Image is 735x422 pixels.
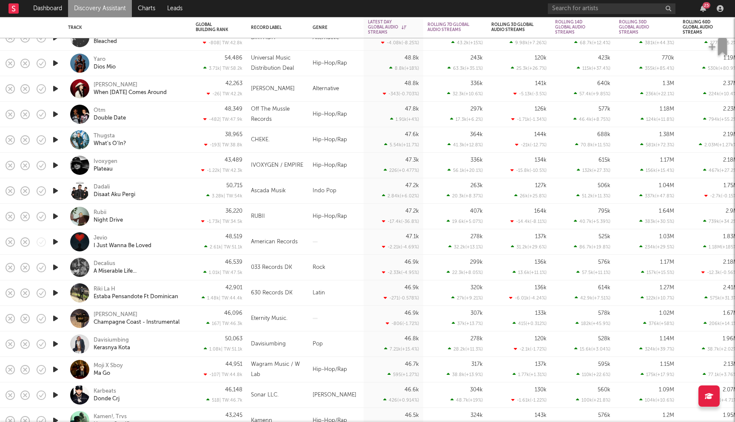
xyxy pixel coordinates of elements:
div: 1.03M [659,234,674,240]
div: 41.3k ( +12.8 % ) [447,142,483,148]
div: 48,519 [225,234,242,240]
div: Hip-Hop/Rap [308,102,364,127]
a: A Miserable Life... [94,268,137,275]
div: 38.8k ( +13.9 % ) [447,372,483,377]
div: 27k ( +9.21 % ) [451,295,483,301]
div: 47.2k [405,208,419,214]
div: 110k ( +22.6 % ) [576,372,610,377]
div: Hip-Hop/Rap [308,127,364,153]
div: 770k [662,55,674,61]
div: 297k [470,106,483,112]
input: Search for artists [548,3,675,14]
a: Jevio [94,234,107,242]
div: Double Date [94,114,126,122]
div: 44,951 [225,362,242,367]
div: 48.8k [405,55,419,61]
div: 336k [470,157,483,163]
div: 1.17M [660,157,674,163]
div: 127k [535,183,547,188]
div: 1.14M [660,336,674,342]
div: Donde Crj [94,395,120,403]
div: 50,715 [226,183,242,188]
div: 13.6k ( +11.1 % ) [513,270,547,275]
div: 56.1k ( +20.1 % ) [447,168,483,173]
div: 68.7k ( +12.4 % ) [574,40,610,46]
div: Otm [94,107,105,114]
div: 40.7k ( +5.39 % ) [574,219,610,224]
div: 528k [598,336,610,342]
div: 336k [470,81,483,86]
a: Ivoxygen [94,158,117,165]
div: Hip-Hop/Rap [308,357,364,382]
div: 307k [470,311,483,316]
div: 1.09M [659,387,674,393]
div: 1.08k | TW: 51.1k [196,346,242,352]
div: Rolling 3D Global Audio Streams [491,22,534,32]
a: Champagne Coast - Instrumental [94,319,179,326]
a: Moji X Sboy [94,362,123,370]
div: -26 | TW: 42.2k [196,91,242,97]
div: 126k [535,106,547,112]
div: 518 | TW: 46.7k [196,397,242,403]
div: 560k [598,387,610,393]
div: 57.5k ( +11.1 % ) [576,270,610,275]
div: 1.01k | TW: 47.5k [196,270,242,275]
div: 32.3k ( +10.6 % ) [447,91,483,97]
div: I Just Wanna Be Loved [94,242,151,250]
div: 19.6k ( +5.07 % ) [447,219,483,224]
a: Davisiumbing [94,336,129,344]
div: 46.8k [405,336,419,342]
div: 42.9k ( +7.51 % ) [575,295,610,301]
a: Thugsta [94,132,115,140]
div: 46,148 [225,387,242,393]
div: 17.3k ( +6.2 % ) [450,117,483,122]
div: Estaba Pensandote Ft Dominican [94,293,178,301]
div: 324k ( +39.7 % ) [639,346,674,352]
div: What's O'In? [94,140,126,148]
a: Decalius [94,260,115,268]
div: 43.2k ( +15 % ) [451,40,483,46]
div: 234k ( +29.5 % ) [639,244,674,250]
div: 364k [470,132,483,137]
div: -482 | TW: 47.9k [196,117,242,122]
div: 157k ( +15.5 % ) [641,270,674,275]
div: Rolling 7D Global Audio Streams [427,22,470,32]
div: 236k ( +22.1 % ) [640,91,674,97]
div: 226 ( +0.477 % ) [384,168,419,173]
div: 1.38M [659,132,674,137]
div: 278k [470,336,483,342]
div: 7.21k ( +15.4 % ) [384,346,419,352]
div: -15.8k ( -10.5 % ) [510,168,547,173]
div: 576k [598,259,610,265]
div: 415 ( +0.312 % ) [513,321,547,326]
div: 47.8k [405,106,419,112]
div: Rolling 60D Global Audio Streams [683,20,725,35]
div: Karbeats [94,388,116,395]
div: -5.13k ( -3.5 % ) [513,91,547,97]
div: 42,263 [225,81,242,86]
div: IVOXYGEN / EMPIRE [251,160,303,171]
div: Plateau [94,165,113,173]
div: 28.2k ( +11.3 % ) [448,346,483,352]
div: Ma Go [94,370,110,377]
div: -808 | TW: 42.8k [196,40,242,46]
div: 124k ( +11.8 % ) [641,117,674,122]
div: Latin [308,280,364,306]
div: American Records [251,237,298,247]
div: 1.04M [659,183,674,188]
div: 506k [598,183,610,188]
div: 48,349 [225,106,242,112]
div: Night Drive [94,217,123,224]
a: [PERSON_NAME] [94,311,137,319]
div: 137k [535,362,547,367]
div: 130k [535,387,547,393]
div: 278k [470,234,483,240]
div: 26k ( +25.8 % ) [514,193,547,199]
div: Dadali [94,183,110,191]
div: 795k [598,208,610,214]
div: 1.3M [663,81,674,86]
div: Pop [308,331,364,357]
